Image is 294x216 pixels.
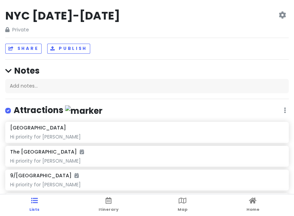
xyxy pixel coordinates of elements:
[246,194,259,216] a: Home
[10,134,284,140] div: Hi priority for [PERSON_NAME]
[5,26,120,33] span: Private
[99,194,119,216] a: Itinerary
[10,158,284,164] div: Hi priority for [PERSON_NAME]
[99,207,119,212] span: Itinerary
[29,194,40,216] a: Lists
[10,125,66,131] h6: [GEOGRAPHIC_DATA]
[10,172,79,179] h6: 9/[GEOGRAPHIC_DATA]
[74,173,79,178] i: Added to itinerary
[5,79,289,94] div: Add notes...
[5,44,42,54] button: Share
[10,149,84,155] h6: The [GEOGRAPHIC_DATA]
[65,105,102,116] img: marker
[14,105,102,116] h4: Attractions
[5,8,120,23] h2: NYC [DATE]-[DATE]
[29,207,40,212] span: Lists
[10,181,284,188] div: Hi priority for [PERSON_NAME]
[178,194,187,216] a: Map
[5,65,289,76] h4: Notes
[80,149,84,154] i: Added to itinerary
[178,207,187,212] span: Map
[47,44,90,54] button: Publish
[246,207,259,212] span: Home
